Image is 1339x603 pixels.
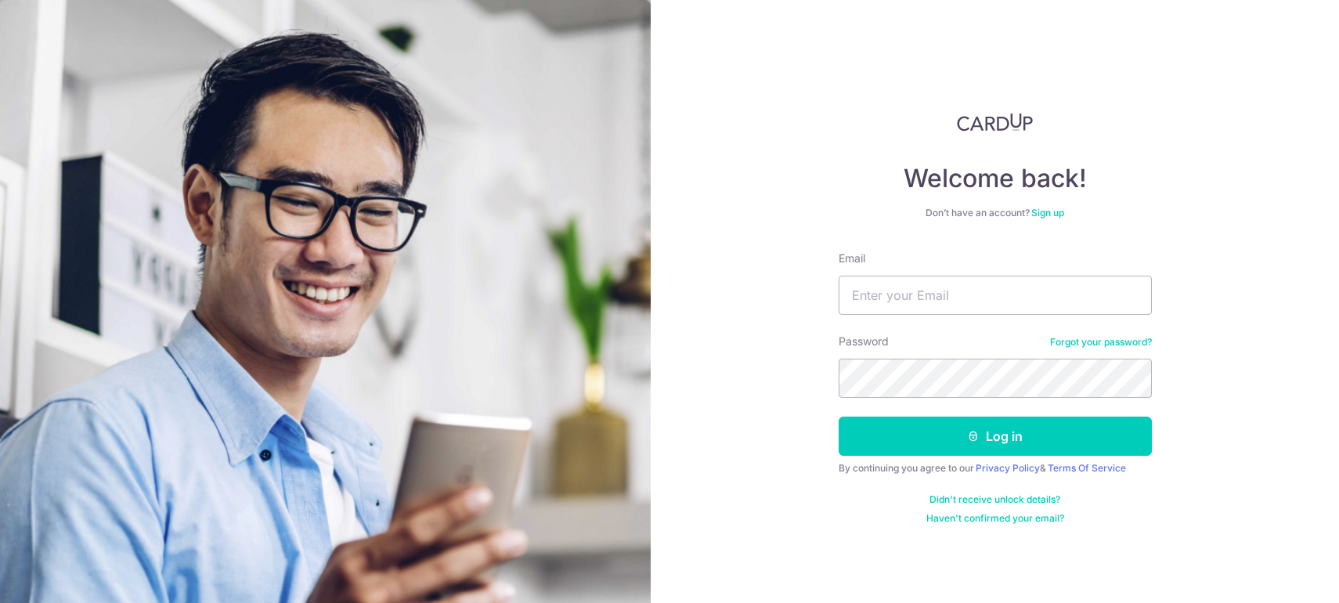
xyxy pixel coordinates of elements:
label: Password [839,334,889,349]
a: Privacy Policy [976,462,1040,474]
div: Don’t have an account? [839,207,1152,219]
label: Email [839,251,865,266]
a: Haven't confirmed your email? [926,512,1064,525]
button: Log in [839,417,1152,456]
a: Didn't receive unlock details? [929,493,1060,506]
a: Terms Of Service [1048,462,1126,474]
div: By continuing you agree to our & [839,462,1152,475]
a: Forgot your password? [1050,336,1152,348]
img: CardUp Logo [957,113,1034,132]
a: Sign up [1031,207,1064,218]
input: Enter your Email [839,276,1152,315]
h4: Welcome back! [839,163,1152,194]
